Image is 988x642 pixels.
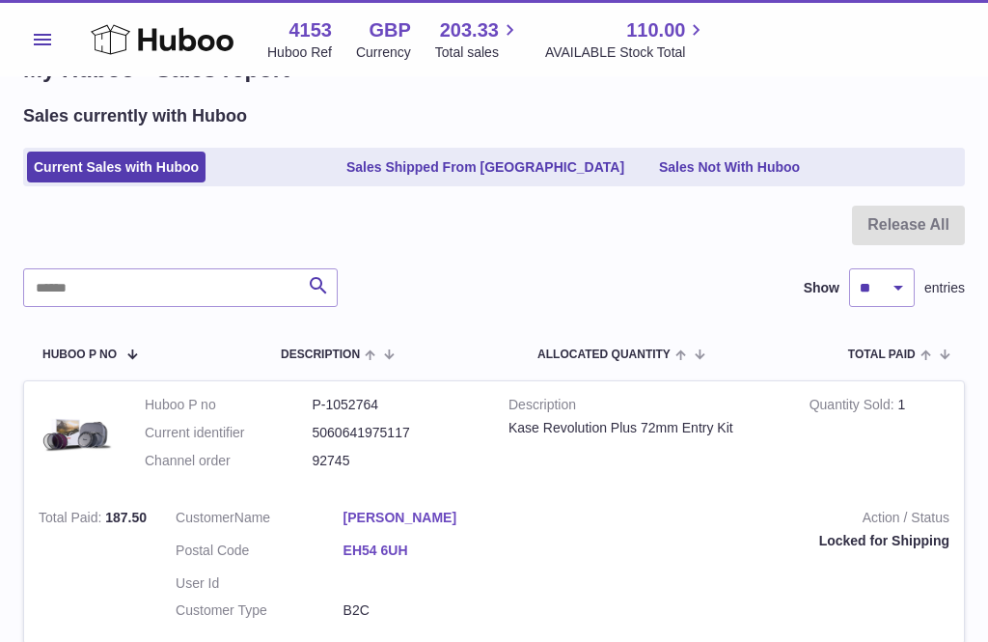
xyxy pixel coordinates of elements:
h2: Sales currently with Huboo [23,104,247,127]
dt: Name [176,509,343,532]
div: Locked for Shipping [539,532,949,550]
span: 203.33 [440,17,499,43]
span: entries [924,279,965,297]
div: Currency [356,43,411,62]
dt: Channel order [145,452,313,470]
span: Total paid [848,349,916,361]
span: 187.50 [105,510,147,525]
dt: Postal Code [176,542,343,565]
strong: 4153 [288,17,332,43]
dd: P-1052764 [313,396,480,414]
span: Huboo P no [42,349,117,361]
a: 110.00 AVAILABLE Stock Total [545,17,708,62]
div: Huboo Ref [267,43,332,62]
dt: User Id [176,574,343,593]
a: Sales Not With Huboo [652,152,807,183]
a: Sales Shipped From [GEOGRAPHIC_DATA] [340,152,631,183]
dt: Huboo P no [145,396,313,414]
img: 82mm.jpg [39,396,116,473]
span: AVAILABLE Stock Total [545,43,708,62]
dd: B2C [343,601,511,620]
span: Description [281,349,360,361]
span: Total sales [435,43,521,62]
td: 1 [795,381,964,494]
strong: Total Paid [39,510,105,530]
strong: Quantity Sold [810,397,898,417]
strong: Action / Status [539,509,949,532]
span: Customer [176,510,234,525]
label: Show [804,279,839,297]
strong: Description [508,396,781,419]
a: [PERSON_NAME] [343,509,511,527]
span: ALLOCATED Quantity [537,349,671,361]
div: Kase Revolution Plus 72mm Entry Kit [508,419,781,437]
dd: 5060641975117 [313,424,480,442]
span: 110.00 [626,17,685,43]
a: Current Sales with Huboo [27,152,206,183]
strong: GBP [369,17,410,43]
a: EH54 6UH [343,542,511,560]
a: 203.33 Total sales [435,17,521,62]
dt: Customer Type [176,601,343,620]
dd: 92745 [313,452,480,470]
dt: Current identifier [145,424,313,442]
